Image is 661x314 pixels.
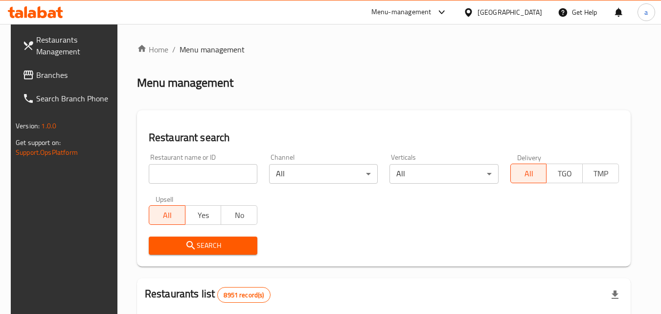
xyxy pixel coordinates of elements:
a: Home [137,44,168,55]
nav: breadcrumb [137,44,631,55]
span: Yes [189,208,218,222]
span: 1.0.0 [41,120,56,132]
label: Delivery [517,154,542,161]
button: TGO [546,164,583,183]
span: Version: [16,120,40,132]
button: TMP [582,164,619,183]
label: Upsell [156,195,174,202]
div: [GEOGRAPHIC_DATA] [478,7,542,18]
span: a [644,7,648,18]
span: Search [157,240,250,252]
span: Branches [36,69,114,81]
span: 8951 record(s) [218,290,270,300]
div: Total records count [217,287,270,303]
div: All [389,164,498,184]
span: Menu management [180,44,245,55]
h2: Restaurants list [145,287,271,303]
div: Export file [603,283,627,307]
li: / [172,44,176,55]
button: All [149,205,185,225]
a: Support.OpsPlatform [16,146,78,159]
a: Restaurants Management [15,28,121,63]
button: Yes [185,205,222,225]
button: Search [149,237,257,255]
span: All [153,208,182,222]
button: No [221,205,257,225]
a: Branches [15,63,121,87]
span: TGO [550,167,579,181]
span: TMP [587,167,615,181]
span: Get support on: [16,136,61,149]
span: No [225,208,253,222]
input: Search for restaurant name or ID.. [149,164,257,184]
div: Menu-management [371,6,432,18]
button: All [510,164,547,183]
div: All [269,164,378,184]
h2: Menu management [137,75,233,91]
span: All [515,167,543,181]
h2: Restaurant search [149,130,619,145]
a: Search Branch Phone [15,87,121,110]
span: Restaurants Management [36,34,114,57]
span: Search Branch Phone [36,93,114,104]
